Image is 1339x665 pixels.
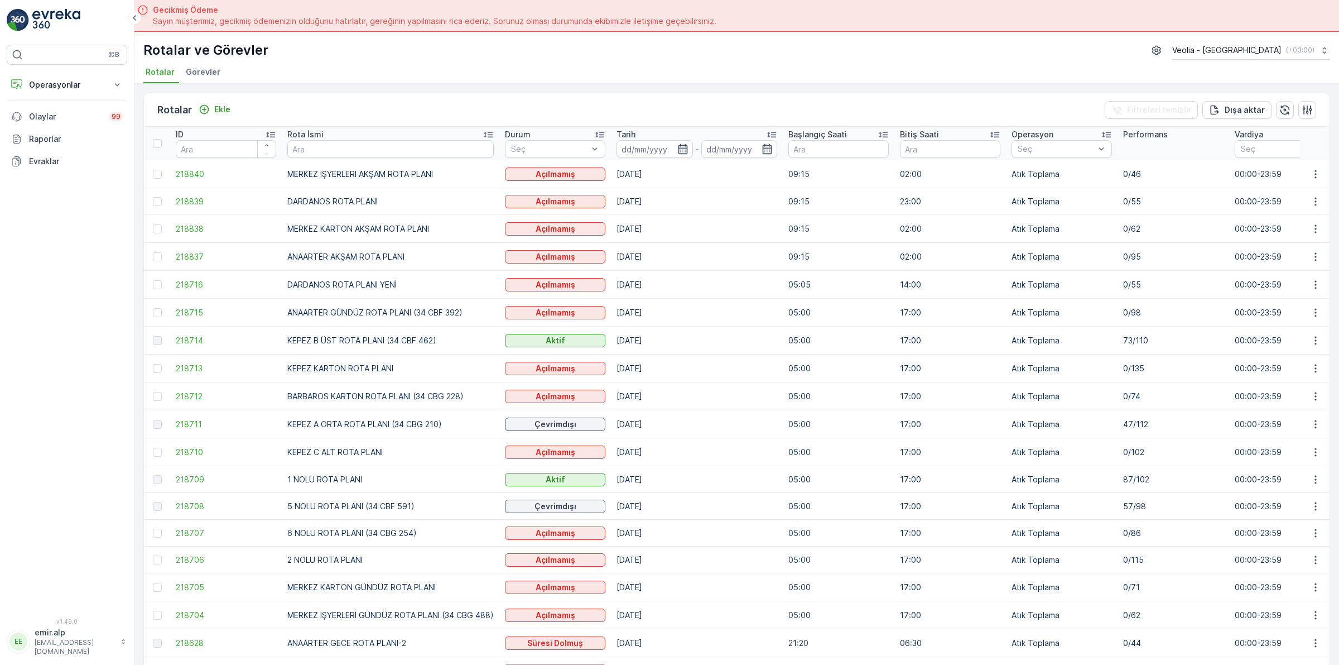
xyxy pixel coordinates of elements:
[1118,327,1229,355] td: 73/110
[153,556,162,564] div: Toggle Row Selected
[1105,101,1198,119] button: Filtreleri temizle
[176,196,276,207] a: 218839
[611,327,783,355] td: [DATE]
[536,196,575,207] p: Açılmamış
[194,103,235,116] button: Ekle
[176,474,276,485] a: 218709
[35,627,115,638] p: emir.alp
[29,79,105,90] p: Operasyonlar
[536,363,575,374] p: Açılmamış
[783,410,894,438] td: 05:00
[282,410,499,438] td: KEPEZ A ORTA ROTA PLANI (34 CBG 210)
[153,197,162,206] div: Toggle Row Selected
[1006,188,1118,215] td: Atık Toplama
[505,527,605,540] button: Açılmamış
[783,188,894,215] td: 09:15
[783,466,894,493] td: 05:00
[536,528,575,539] p: Açılmamış
[505,446,605,459] button: Açılmamış
[1202,101,1271,119] button: Dışa aktar
[900,129,939,140] p: Bitiş Saati
[176,279,276,290] a: 218716
[788,140,889,158] input: Ara
[1172,41,1330,60] button: Veolia - [GEOGRAPHIC_DATA](+03:00)
[176,335,276,346] a: 218714
[505,129,531,140] p: Durum
[894,493,1006,520] td: 17:00
[783,629,894,657] td: 21:20
[176,447,276,458] a: 218710
[282,271,499,299] td: DARDANOS ROTA PLANI YENİ
[505,581,605,594] button: Açılmamış
[176,501,276,512] span: 218708
[783,520,894,547] td: 05:00
[546,335,565,346] p: Aktif
[1127,104,1191,116] p: Filtreleri temizle
[153,336,162,345] div: Toggle Row Selected
[176,363,276,374] a: 218713
[536,307,575,318] p: Açılmamış
[282,573,499,601] td: MERKEZ KARTON GÜNDÜZ ROTA PLANI
[894,160,1006,188] td: 02:00
[783,382,894,410] td: 05:00
[1123,129,1168,140] p: Performans
[534,501,576,512] p: Çevrimdışı
[1006,438,1118,466] td: Atık Toplama
[153,583,162,592] div: Toggle Row Selected
[7,106,127,128] a: Olaylar99
[1118,520,1229,547] td: 0/86
[176,610,276,621] span: 218704
[176,391,276,402] span: 218712
[176,419,276,430] a: 218711
[176,582,276,593] span: 218705
[153,4,716,16] span: Gecikmiş Ödeme
[611,629,783,657] td: [DATE]
[1118,629,1229,657] td: 0/44
[1006,160,1118,188] td: Atık Toplama
[282,188,499,215] td: DARDANOS ROTA PLANI
[505,334,605,347] button: Aktif
[7,627,127,656] button: EEemir.alp[EMAIL_ADDRESS][DOMAIN_NAME]
[894,271,1006,299] td: 14:00
[611,215,783,243] td: [DATE]
[505,473,605,486] button: Aktif
[611,466,783,493] td: [DATE]
[153,639,162,648] div: Toggle Row Selected
[783,547,894,573] td: 05:00
[527,638,583,649] p: Süresi Dolmuş
[611,160,783,188] td: [DATE]
[536,223,575,235] p: Açılmamış
[282,629,499,657] td: ANAARTER GECE ROTA PLANI-2
[153,529,162,538] div: Toggle Row Selected
[282,243,499,271] td: ANAARTER AKŞAM ROTA PLANI
[282,355,499,382] td: KEPEZ KARTON ROTA PLANI
[894,629,1006,657] td: 06:30
[146,66,175,78] span: Rotalar
[1118,601,1229,629] td: 0/62
[282,601,499,629] td: MERKEZ İŞYERLERİ GÜNDÜZ ROTA PLANI (34 CBG 488)
[287,140,494,158] input: Ara
[1012,129,1053,140] p: Operasyon
[783,271,894,299] td: 05:05
[1006,493,1118,520] td: Atık Toplama
[282,327,499,355] td: KEPEZ B ÜST ROTA PLANI (34 CBF 462)
[611,573,783,601] td: [DATE]
[1006,243,1118,271] td: Atık Toplama
[1006,547,1118,573] td: Atık Toplama
[894,215,1006,243] td: 02:00
[153,611,162,620] div: Toggle Row Selected
[7,74,127,96] button: Operasyonlar
[1118,547,1229,573] td: 0/115
[783,243,894,271] td: 09:15
[157,102,192,118] p: Rotalar
[536,554,575,566] p: Açılmamış
[1118,493,1229,520] td: 57/98
[176,223,276,235] span: 218838
[176,638,276,649] a: 218628
[505,637,605,650] button: Süresi Dolmuş
[1235,129,1263,140] p: Vardiya
[176,251,276,262] a: 218837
